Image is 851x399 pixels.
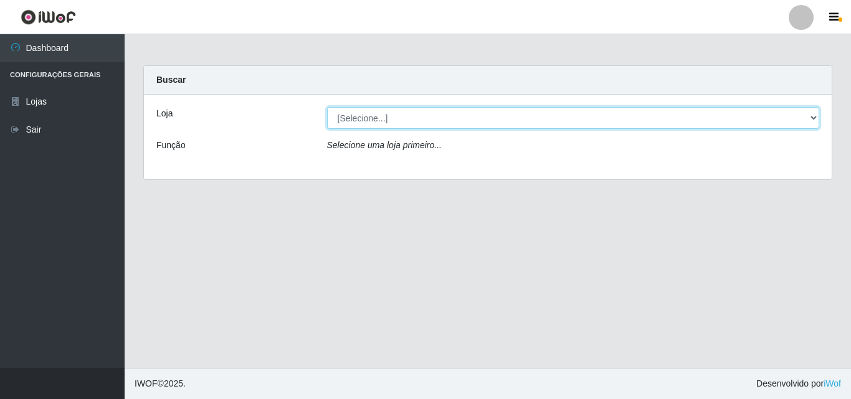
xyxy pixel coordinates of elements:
[756,377,841,390] span: Desenvolvido por
[156,107,173,120] label: Loja
[156,75,186,85] strong: Buscar
[135,377,186,390] span: © 2025 .
[327,140,442,150] i: Selecione uma loja primeiro...
[824,378,841,388] a: iWof
[135,378,158,388] span: IWOF
[156,139,186,152] label: Função
[21,9,76,25] img: CoreUI Logo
